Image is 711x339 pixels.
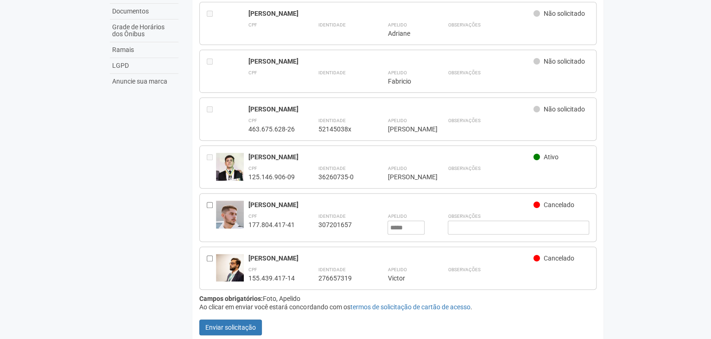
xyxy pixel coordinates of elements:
[544,58,585,65] span: Não solicitado
[248,118,257,123] strong: CPF
[387,214,406,219] strong: Apelido
[318,214,345,219] strong: Identidade
[387,29,425,38] div: Adriane
[318,118,345,123] strong: Identidade
[248,125,295,133] div: 463.675.628-26
[248,201,533,209] div: [PERSON_NAME]
[318,166,345,171] strong: Identidade
[248,57,533,65] div: [PERSON_NAME]
[248,153,533,161] div: [PERSON_NAME]
[387,22,406,27] strong: Apelido
[216,201,244,235] img: user.jpg
[110,42,178,58] a: Ramais
[216,254,244,281] img: user.jpg
[248,9,533,18] div: [PERSON_NAME]
[216,153,244,181] img: user.jpg
[318,173,364,181] div: 36260735-0
[248,254,533,262] div: [PERSON_NAME]
[248,166,257,171] strong: CPF
[248,267,257,272] strong: CPF
[318,274,364,282] div: 276657319
[448,118,480,123] strong: Observações
[387,173,425,181] div: [PERSON_NAME]
[318,70,345,75] strong: Identidade
[110,4,178,20] a: Documentos
[199,319,262,335] button: Enviar solicitação
[110,74,178,89] a: Anuncie sua marca
[387,125,425,133] div: [PERSON_NAME]
[387,274,425,282] div: Victor
[248,221,295,229] div: 177.804.417-41
[199,294,597,303] div: Foto, Apelido
[207,153,216,181] div: Entre em contato com a Aministração para solicitar o cancelamento ou 2a via
[544,254,574,262] span: Cancelado
[199,303,597,311] div: Ao clicar em enviar você estará concordando com os .
[387,70,406,75] strong: Apelido
[318,125,364,133] div: 52145038x
[448,166,480,171] strong: Observações
[350,303,470,311] a: termos de solicitação de cartão de acesso
[448,22,480,27] strong: Observações
[248,22,257,27] strong: CPF
[544,153,559,161] span: Ativo
[248,105,533,113] div: [PERSON_NAME]
[318,22,345,27] strong: Identidade
[110,58,178,74] a: LGPD
[318,267,345,272] strong: Identidade
[544,10,585,17] span: Não solicitado
[248,214,257,219] strong: CPF
[544,105,585,113] span: Não solicitado
[448,70,480,75] strong: Observações
[387,77,425,85] div: Fabricio
[387,118,406,123] strong: Apelido
[387,166,406,171] strong: Apelido
[318,221,364,229] div: 307201657
[248,274,295,282] div: 155.439.417-14
[544,201,574,209] span: Cancelado
[387,267,406,272] strong: Apelido
[110,20,178,42] a: Grade de Horários dos Ônibus
[448,267,480,272] strong: Observações
[448,214,480,219] strong: Observações
[248,70,257,75] strong: CPF
[248,173,295,181] div: 125.146.906-09
[199,295,263,302] strong: Campos obrigatórios:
